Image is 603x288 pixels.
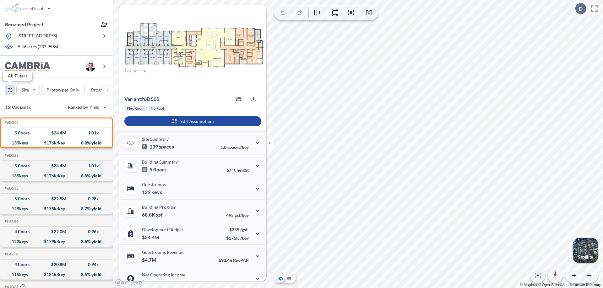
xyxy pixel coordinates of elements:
span: margin [235,280,249,285]
a: Mapbox [520,283,537,287]
p: D [579,6,583,12]
p: 495 [226,212,249,218]
p: 68.8K [142,212,163,218]
button: Site Plan [285,275,293,282]
h5: Click to copy the code [3,120,19,125]
span: keys [151,189,162,195]
img: user logo [85,61,95,71]
span: Yield [90,104,100,110]
a: OpenStreetMap [538,283,568,287]
h5: Click to copy the code [3,153,19,158]
span: ft [232,167,236,173]
p: $2.1M [142,279,157,285]
p: Site Summary [142,136,169,142]
img: BrandImage [5,62,50,71]
p: 45.0% [222,280,249,285]
p: $24.4M [142,234,160,240]
p: Guestrooms Revenue [142,249,183,255]
a: Improve this map [570,283,601,287]
a: Mapbox homepage [115,279,143,286]
button: Aerial View [277,275,284,282]
p: $4.7M [142,257,157,263]
p: Net Operating Income [142,272,185,277]
p: $93.46 [219,258,249,263]
h5: Click to copy the code [3,186,19,191]
p: 5.46 acres ( 237,958 sf) [18,44,60,50]
p: 5 [142,166,166,173]
span: spaces/key [227,144,249,150]
p: No Pool [151,106,164,111]
h5: Click to copy the code [3,219,19,223]
p: 1.0 [220,144,249,150]
span: height [236,167,249,173]
p: 67 [226,167,249,173]
p: Building Summary [142,159,178,165]
p: Development Budget [142,227,183,232]
span: gsf [156,212,163,218]
button: Edit Assumptions [124,116,261,126]
p: Building Program [142,204,177,210]
h5: Click to copy the code [3,252,19,256]
span: Variant [124,96,141,102]
p: $355 [226,227,249,232]
button: Prototypes Only [41,85,84,95]
p: 139 [142,144,174,150]
p: [STREET_ADDRESS] [18,33,57,40]
span: gsf/key [235,212,249,218]
span: /gsf [240,227,247,232]
button: Switcher ImageSatellite [573,238,598,263]
p: Prototypes Only [46,87,79,93]
button: Program [86,85,120,95]
p: All Filters [8,73,27,78]
span: spaces [159,144,174,150]
p: Flex Room [127,106,144,111]
p: Program [91,87,109,93]
span: floors [153,166,166,173]
p: Site [22,87,29,93]
button: Ranked by Yield [63,102,110,112]
p: Renamed Project [5,21,44,28]
p: # 6d505 [124,96,159,102]
p: $176K [226,235,249,241]
button: Site [16,85,40,95]
p: 13 Variants [5,103,31,111]
p: 139 [142,189,162,195]
span: RevPAR [233,258,249,263]
img: Switcher Image [573,238,598,263]
span: /key [240,235,249,241]
p: Edit Assumptions [180,118,215,124]
p: Guestrooms [142,182,166,187]
p: Satellite [578,254,593,259]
